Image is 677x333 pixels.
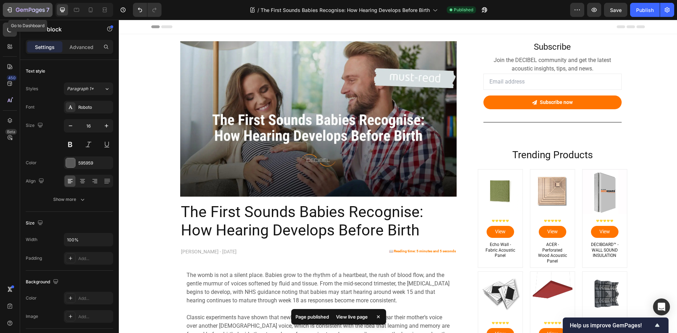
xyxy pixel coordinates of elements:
p: Join the DECIBEL community and get the latest acoustic insights, tips, and news. [365,36,502,53]
div: Font [26,104,35,110]
div: Padding [26,255,42,261]
a: Echo Cloud - Acoustic Hanging Textile Baffle [411,252,456,296]
button: <span style="font-size:14px;">View</span> [472,206,500,218]
span: View [376,208,387,216]
a: DECIBOARD™ - WALL SOUND INSULATION [464,150,508,194]
div: Color [26,295,37,301]
span: View [428,310,439,318]
div: Undo/Redo [133,3,161,17]
span: Classic experiments have shown that newborns, within hours of birth, prefer to hear their mother’... [68,294,331,326]
div: Background [26,277,60,287]
button: <span style="font-size:14px;">View</span> [472,308,500,320]
button: <span style="font-size:14px;">View</span> [420,206,447,218]
span: / [257,6,259,14]
div: Beta [5,129,17,135]
div: 450 [7,75,17,81]
a: AZTEC™ mini - Sound Diffuser Panel [464,252,508,296]
a: Echo Wall - Fabric Acoustic Panel [365,222,398,240]
div: Color [26,160,37,166]
div: Roboto [78,104,111,111]
span: Paragraph 1* [67,86,94,92]
div: Text style [26,68,45,74]
div: Add... [78,314,111,320]
div: Size [26,121,44,130]
img: Echo Moon Acoustic baffle sound absorbing panel ceiling [411,252,456,296]
p: 7 [46,6,49,14]
div: Publish [636,6,654,14]
button: Show survey - Help us improve GemPages! [570,321,661,329]
div: Width [26,236,37,243]
div: Styles [26,86,38,92]
button: <span style="font-size:14px;">View</span> [368,206,395,218]
span: The womb is not a silent place. Babies grow to the rhythm of a heartbeat, the rush of blood flow,... [68,252,331,284]
div: Size [26,218,44,228]
span: View [376,310,387,318]
div: Subscribe now [421,79,454,86]
span: Help us improve GemPages! [570,322,653,329]
h2: Trending Products [359,128,508,142]
div: Open Intercom Messenger [653,298,670,315]
div: Align [26,177,45,186]
img: Wood acoustic sound absorbing panel for wall ACER Oak [411,150,456,194]
img: Aztec Mini Acoustic Panel Sound Diffuser DECIBEL [464,252,508,296]
span: View [481,208,491,216]
div: 595959 [78,160,111,166]
div: Image [26,313,38,320]
p: Text block [34,25,94,33]
strong: 📖 Reading time: 5 minutes and 5 seconds [270,229,337,233]
p: Subscribe [365,21,502,33]
a: DIAMOND - Premium Broadband Acoustic Panel [359,252,404,296]
button: Show more [26,193,113,206]
button: <span style="font-size:14px;">View</span> [368,308,395,320]
span: View [481,310,491,318]
img: Diamond Wooden Perforated Acoustic Panel For Walls DECIBEL [359,252,404,296]
div: Add... [78,295,111,302]
span: Save [610,7,622,13]
div: View live page [332,312,372,322]
input: Auto [64,233,113,246]
span: The First Sounds Babies Recognise: How Hearing Develops Before Birth [261,6,430,14]
p: Page published [295,313,329,320]
input: Email address [365,54,503,70]
button: Subscribe now [365,76,503,90]
img: Echo Wall Fabric Acoustic Panel Sound absorbing design ceiling DECIBEL [359,150,404,194]
span: Published [454,7,473,13]
button: 7 [3,3,53,17]
p: Advanced [69,43,93,51]
button: Save [604,3,627,17]
a: Echo Wall - Fabric Acoustic Panel [359,150,404,194]
button: <span style="font-size:14px;">View</span> [420,308,447,320]
a: DECIBOARD™ - WALL SOUND INSULATION [469,222,502,240]
img: DECIBOARD Soundproofing Panel for wall sound insulation [464,150,508,194]
a: ACER - Perforated Wood Acoustic Panel [417,222,450,245]
button: Publish [630,3,660,17]
a: ACER - Perforated Wood Acoustic Panel [411,150,456,194]
div: Show more [53,196,86,203]
p: Settings [35,43,55,51]
div: Add... [78,255,111,262]
button: Paragraph 1* [64,82,113,95]
span: View [428,208,439,216]
iframe: To enrich screen reader interactions, please activate Accessibility in Grammarly extension settings [119,20,677,333]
